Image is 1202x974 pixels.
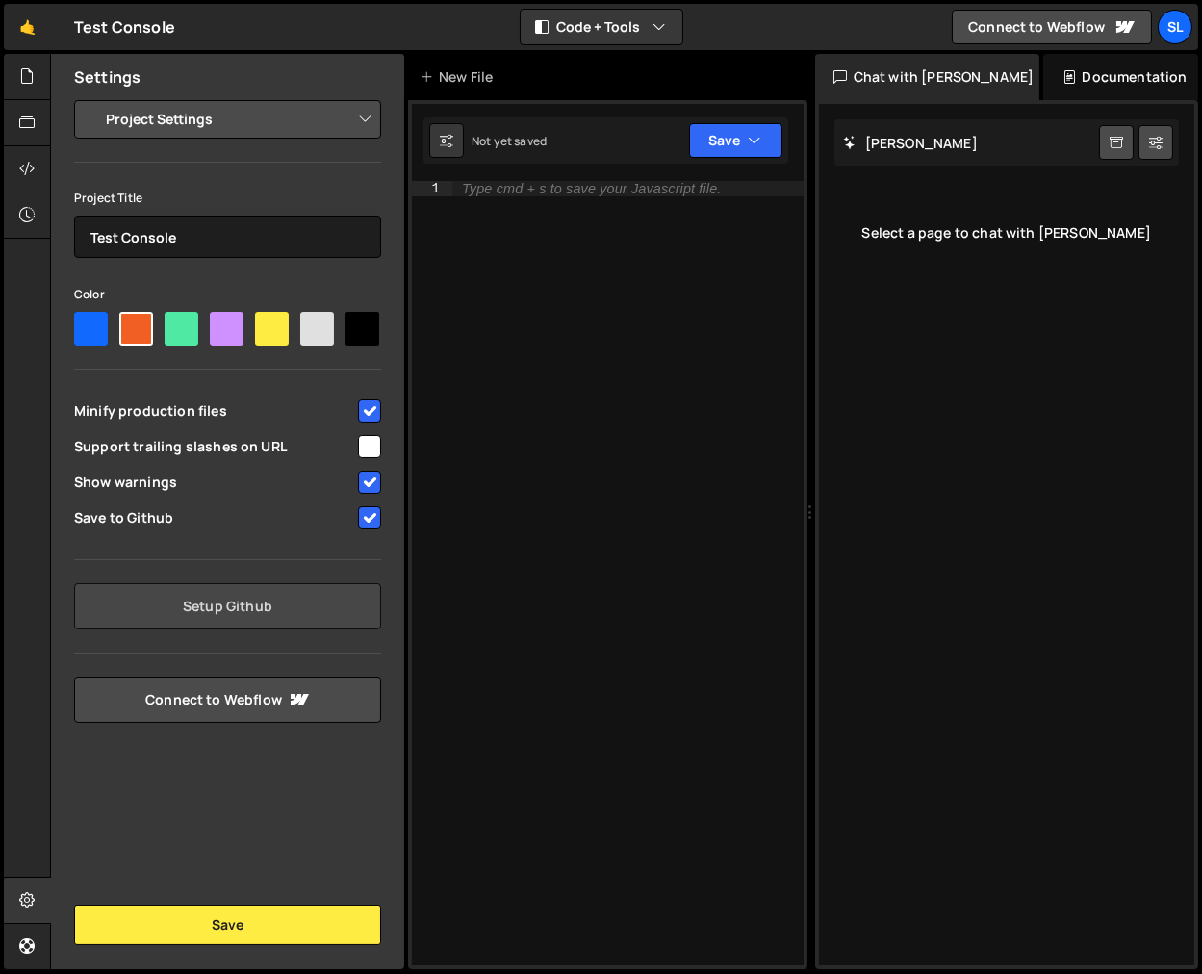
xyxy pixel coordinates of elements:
span: Show warnings [74,473,355,492]
div: Type cmd + s to save your Javascript file. [462,182,721,196]
label: Color [74,285,105,304]
h2: [PERSON_NAME] [844,134,978,152]
a: Connect to Webflow [952,10,1152,44]
label: Project Title [74,189,142,208]
div: Select a page to chat with [PERSON_NAME] [834,194,1180,271]
div: New File [420,67,500,87]
a: Sl [1158,10,1192,44]
button: Save [689,123,782,158]
a: Connect to Webflow [74,677,381,723]
a: 🤙 [4,4,51,50]
span: Support trailing slashes on URL [74,437,355,456]
button: Save [74,905,381,945]
a: Setup Github [74,583,381,629]
div: Documentation [1043,54,1198,100]
input: Project name [74,216,381,258]
h2: Settings [74,66,141,88]
button: Code + Tools [521,10,682,44]
div: Not yet saved [472,133,547,149]
span: Minify production files [74,401,355,421]
div: 1 [412,181,452,196]
div: Test Console [74,15,175,38]
div: Chat with [PERSON_NAME] [815,54,1040,100]
span: Save to Github [74,508,355,527]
